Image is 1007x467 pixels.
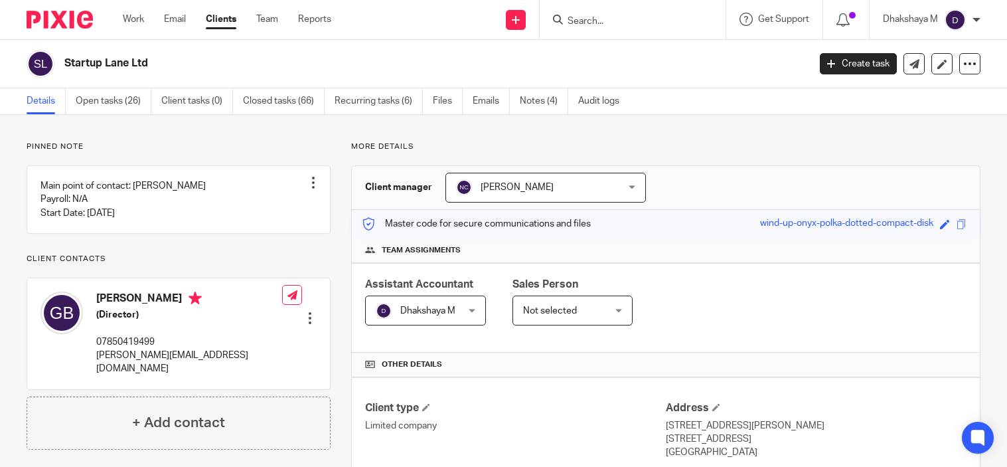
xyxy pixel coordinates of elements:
a: Closed tasks (66) [243,88,325,114]
span: Sales Person [512,279,578,290]
span: [PERSON_NAME] [481,183,554,192]
p: Pinned note [27,141,331,152]
a: Emails [473,88,510,114]
p: Master code for secure communications and files [362,217,591,231]
p: Client contacts [27,254,331,264]
a: Notes (4) [520,88,568,114]
h5: (Director) [96,308,282,322]
a: Audit logs [578,88,629,114]
img: svg%3E [376,303,392,319]
p: [STREET_ADDRESS][PERSON_NAME] [666,419,967,432]
div: wind-up-onyx-polka-dotted-compact-disk [760,217,933,232]
img: svg%3E [27,50,54,78]
h2: Startup Lane Ltd [64,56,653,70]
p: 07850419499 [96,335,282,349]
h4: Address [666,401,967,415]
span: Team assignments [382,245,461,256]
a: Team [256,13,278,26]
a: Details [27,88,66,114]
span: Other details [382,359,442,370]
a: Work [123,13,144,26]
p: [GEOGRAPHIC_DATA] [666,446,967,459]
img: Pixie [27,11,93,29]
a: Create task [820,53,897,74]
p: Limited company [365,419,666,432]
p: [PERSON_NAME][EMAIL_ADDRESS][DOMAIN_NAME] [96,349,282,376]
input: Search [566,16,686,28]
a: Clients [206,13,236,26]
a: Open tasks (26) [76,88,151,114]
img: svg%3E [40,292,83,334]
h4: [PERSON_NAME] [96,292,282,308]
h3: Client manager [365,181,432,194]
img: svg%3E [456,179,472,195]
p: More details [351,141,980,152]
p: Dhakshaya M [883,13,938,26]
span: Not selected [523,306,577,316]
span: Dhakshaya M [400,306,455,316]
p: [STREET_ADDRESS] [666,432,967,446]
span: Get Support [758,15,809,24]
a: Email [164,13,186,26]
a: Recurring tasks (6) [335,88,423,114]
h4: Client type [365,401,666,415]
span: Assistant Accountant [365,279,473,290]
a: Files [433,88,463,114]
img: svg%3E [945,9,966,31]
h4: + Add contact [132,413,225,433]
a: Reports [298,13,331,26]
a: Client tasks (0) [161,88,233,114]
i: Primary [189,292,202,305]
